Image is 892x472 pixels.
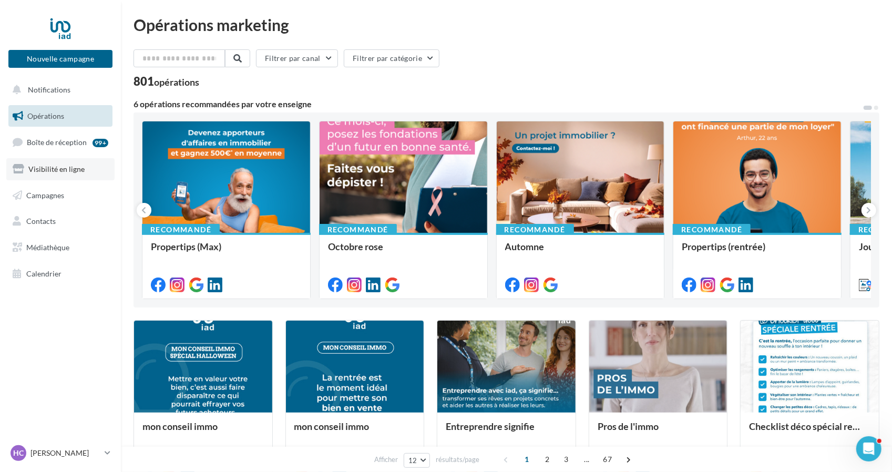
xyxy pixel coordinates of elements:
[6,237,115,259] a: Médiathèque
[446,421,567,442] div: Entreprendre signifie
[6,79,110,101] button: Notifications
[27,138,87,147] span: Boîte de réception
[6,158,115,180] a: Visibilité en ligne
[344,49,439,67] button: Filtrer par catégorie
[93,139,108,147] div: 99+
[27,27,119,36] div: Domaine: [DOMAIN_NAME]
[134,76,199,87] div: 801
[496,224,574,235] div: Recommandé
[408,456,417,465] span: 12
[6,105,115,127] a: Opérations
[27,111,64,120] span: Opérations
[6,184,115,207] a: Campagnes
[8,50,112,68] button: Nouvelle campagne
[26,243,69,252] span: Médiathèque
[319,224,397,235] div: Recommandé
[29,17,52,25] div: v 4.0.25
[256,49,338,67] button: Filtrer par canal
[151,241,302,262] div: Propertips (Max)
[436,455,479,465] span: résultats/page
[374,455,398,465] span: Afficher
[55,62,81,69] div: Domaine
[17,17,25,25] img: logo_orange.svg
[749,421,870,442] div: Checklist déco spécial rentrée
[518,451,535,468] span: 1
[673,224,751,235] div: Recommandé
[26,190,64,199] span: Campagnes
[134,100,863,108] div: 6 opérations recommandées par votre enseigne
[154,77,199,87] div: opérations
[328,241,479,262] div: Octobre rose
[682,241,833,262] div: Propertips (rentrée)
[142,421,264,442] div: mon conseil immo
[578,451,595,468] span: ...
[142,224,220,235] div: Recommandé
[28,85,70,94] span: Notifications
[599,451,616,468] span: 67
[121,61,129,69] img: tab_keywords_by_traffic_grey.svg
[6,131,115,153] a: Boîte de réception99+
[13,448,24,458] span: HC
[6,263,115,285] a: Calendrier
[558,451,575,468] span: 3
[856,436,881,461] iframe: Intercom live chat
[8,443,112,463] a: HC [PERSON_NAME]
[505,241,656,262] div: Automne
[404,453,430,468] button: 12
[6,210,115,232] a: Contacts
[28,165,85,173] span: Visibilité en ligne
[26,269,61,278] span: Calendrier
[30,448,100,458] p: [PERSON_NAME]
[539,451,556,468] span: 2
[598,421,719,442] div: Pros de l'immo
[26,217,56,225] span: Contacts
[294,421,416,442] div: mon conseil immo
[132,62,159,69] div: Mots-clés
[44,61,52,69] img: tab_domain_overview_orange.svg
[134,17,879,33] div: Opérations marketing
[17,27,25,36] img: website_grey.svg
